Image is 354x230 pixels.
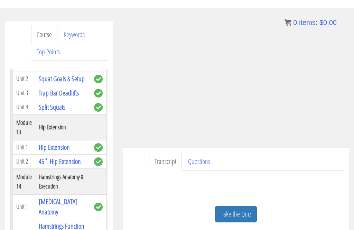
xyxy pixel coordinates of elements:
[39,74,85,83] a: Squat Goals & Setup
[183,153,216,171] a: Questions
[13,114,36,140] th: Module 13
[39,157,81,166] a: 45˚ Hip Extension
[94,203,103,211] span: complete
[39,88,79,98] a: Trap Bar Deadlifts
[13,168,36,194] th: Module 14
[94,75,103,83] span: complete
[319,19,323,26] span: $
[285,19,337,26] a: 0 items: $0.00
[293,19,297,26] span: 0
[319,19,337,26] bdi: 0.00
[13,154,36,168] td: Unit 2
[299,19,317,26] span: items:
[94,143,103,152] span: complete
[39,60,75,69] a: Squats Overview
[39,142,70,152] a: Hip Extension
[94,89,103,98] span: complete
[13,140,36,154] td: Unit 1
[35,168,91,194] th: Hamstrings Anatomy & Execution
[13,86,36,100] td: Unit 3
[94,103,103,112] span: complete
[285,19,291,26] img: icon11.png
[58,26,90,44] a: Keywords
[13,72,36,86] td: Unit 2
[149,153,182,171] a: Transcript
[35,114,91,140] th: Hip Extension
[94,157,103,166] span: complete
[39,197,77,217] a: [MEDICAL_DATA] Anatomy
[13,100,36,114] td: Unit 4
[13,194,36,219] td: Unit 1
[31,26,57,44] a: Course
[39,102,65,112] a: Split Squats
[31,43,65,61] a: Top Points
[215,206,257,223] a: Take the Quiz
